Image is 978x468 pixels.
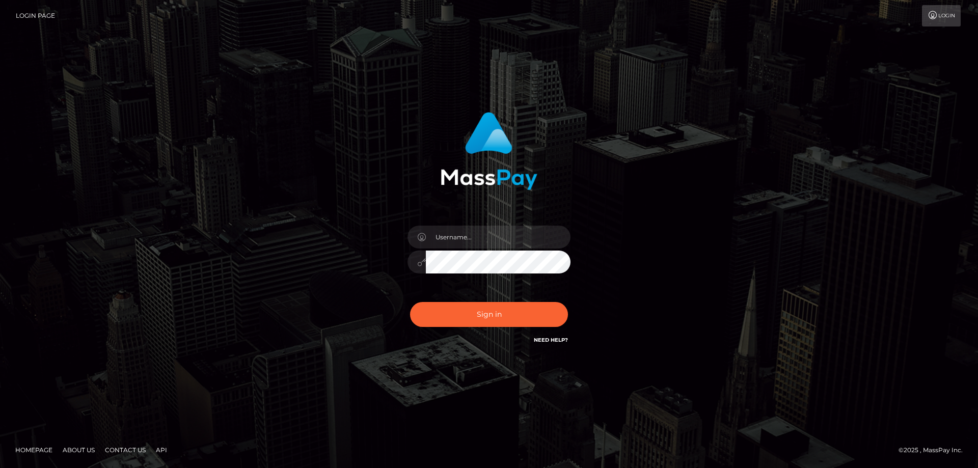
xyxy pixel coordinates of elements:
[899,445,970,456] div: © 2025 , MassPay Inc.
[426,226,570,249] input: Username...
[152,442,171,458] a: API
[441,112,537,190] img: MassPay Login
[922,5,961,26] a: Login
[11,442,57,458] a: Homepage
[16,5,55,26] a: Login Page
[101,442,150,458] a: Contact Us
[59,442,99,458] a: About Us
[534,337,568,343] a: Need Help?
[410,302,568,327] button: Sign in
